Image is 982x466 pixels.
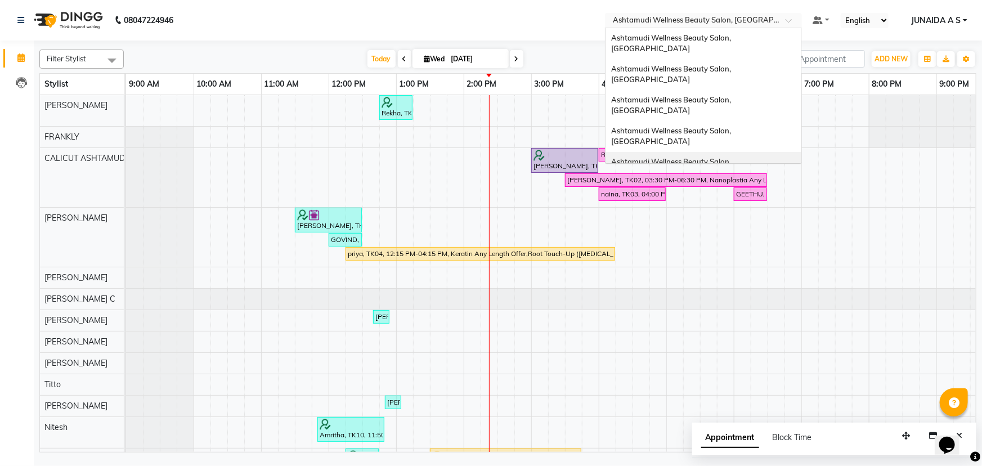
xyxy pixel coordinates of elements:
div: Raghi, TK13, 04:00 PM-07:00 PM, [MEDICAL_DATA] Any Length Offer [600,150,800,160]
span: Appointment [701,428,759,448]
input: 2025-09-03 [448,51,504,68]
a: 4:00 PM [599,76,635,92]
span: ADD NEW [875,55,908,63]
span: Today [367,50,396,68]
span: Filter Stylist [47,54,86,63]
span: [PERSON_NAME] [44,358,107,368]
span: [PERSON_NAME] [44,100,107,110]
span: [PERSON_NAME] C [44,294,115,304]
span: Titto [44,379,61,389]
span: [PERSON_NAME] [44,315,107,325]
b: 08047224946 [124,5,173,36]
div: GOVIND, TK08, 12:00 PM-12:30 PM, [DEMOGRAPHIC_DATA] Normal Hair Cut [330,235,361,245]
a: 11:00 AM [262,76,302,92]
div: naina, TK03, 04:00 PM-05:00 PM, Aroma Pedicure [600,189,665,199]
span: CALICUT ASHTAMUDI [44,153,127,163]
div: Amritha, TK10, 11:50 AM-12:50 PM, Layer Cut [319,419,383,440]
span: JUNAIDA A S [911,15,961,26]
a: 8:00 PM [869,76,905,92]
input: Search Appointment [766,50,865,68]
div: [PERSON_NAME], TK07, 03:00 PM-04:00 PM, Root Touch-Up ([MEDICAL_DATA] Free) [532,150,597,171]
span: Nitesh [44,422,68,432]
a: 12:00 PM [329,76,369,92]
a: 1:00 PM [397,76,432,92]
span: [PERSON_NAME] [44,272,107,283]
div: Rekha, TK09, 12:45 PM-01:15 PM, Eyebrows Threading,Upper Lip Threading [380,97,411,118]
img: logo [29,5,106,36]
button: ADD NEW [872,51,911,67]
span: Wed [422,55,448,63]
span: Ashtamudi Wellness Beauty Salon, [GEOGRAPHIC_DATA] [611,64,733,84]
ng-dropdown-panel: Options list [605,28,802,164]
div: [PERSON_NAME], TK11, 12:40 PM-12:55 PM, Eyebrows Threading [374,312,388,322]
a: 2:00 PM [464,76,500,92]
div: GEETHU, TK06, 06:00 PM-06:30 PM, Normal Hair Cut [735,189,766,199]
span: [PERSON_NAME] [44,401,107,411]
div: [PERSON_NAME], TK12, 12:50 PM-01:05 PM, Eyebrows Threading [386,397,400,407]
span: Stylist [44,79,68,89]
span: Ashtamudi Wellness Beauty Salon, [GEOGRAPHIC_DATA] [611,95,733,115]
iframe: chat widget [935,421,971,455]
span: Block Time [773,432,812,442]
span: [PERSON_NAME] [44,337,107,347]
span: FRANKLY [44,132,79,142]
a: 9:00 PM [937,76,972,92]
span: Ashtamudi Wellness Beauty Salon, [GEOGRAPHIC_DATA] [611,126,733,146]
div: priya, TK04, 12:15 PM-04:15 PM, Keratin Any Length Offer,Root Touch-Up ([MEDICAL_DATA] Free) (₹1200) [347,249,614,259]
a: 3:00 PM [532,76,567,92]
a: 7:00 PM [802,76,837,92]
span: Ashtamudi Wellness Beauty Salon, [GEOGRAPHIC_DATA] [611,33,733,53]
a: 9:00 AM [126,76,162,92]
div: [PERSON_NAME], TK02, 03:30 PM-06:30 PM, Nanoplastia Any Length Offer [566,175,766,185]
span: [PERSON_NAME] [44,213,107,223]
span: Ashtamudi Wellness Beauty Salon, [GEOGRAPHIC_DATA] [611,157,733,177]
div: [PERSON_NAME], TK05, 11:30 AM-12:30 PM, [DEMOGRAPHIC_DATA] Global Colouring (Base) [296,209,361,231]
a: 10:00 AM [194,76,235,92]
